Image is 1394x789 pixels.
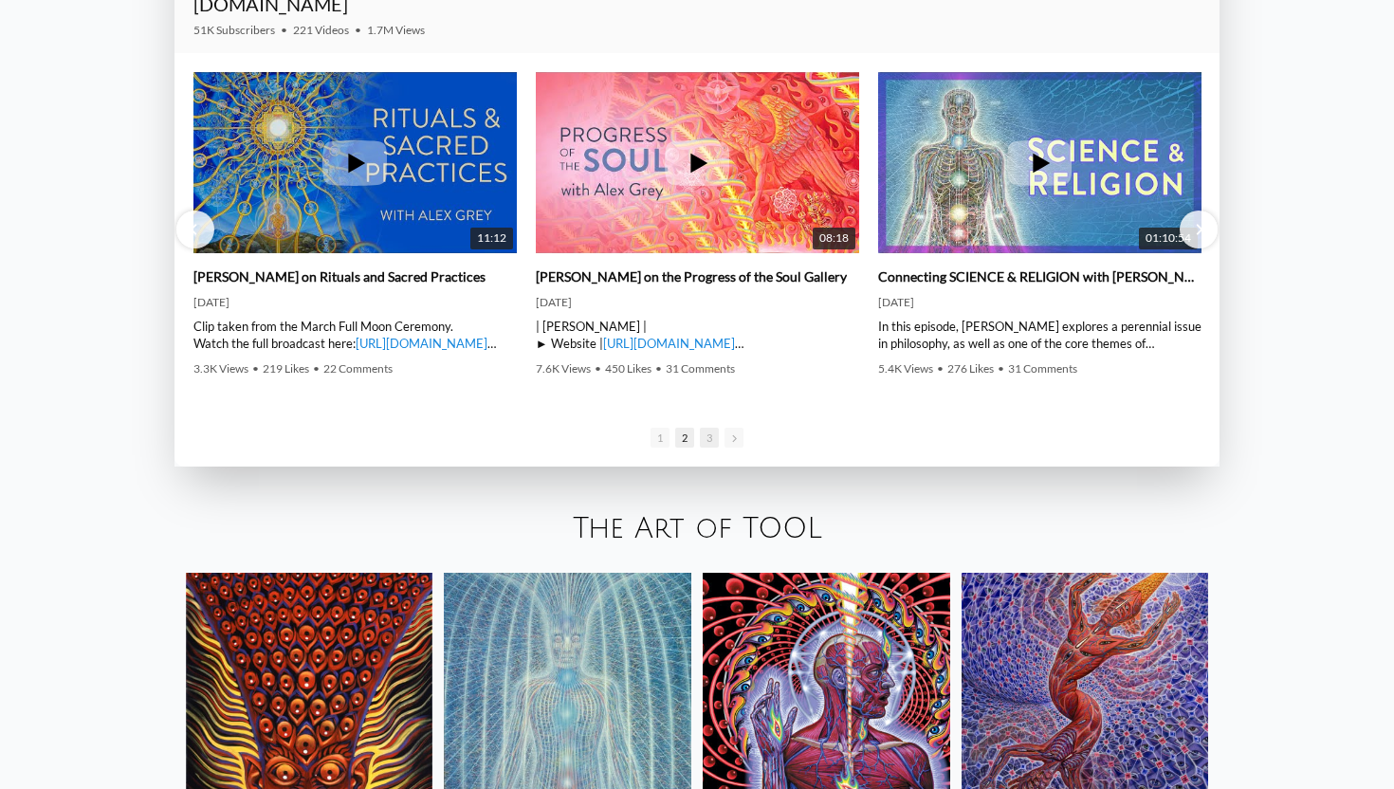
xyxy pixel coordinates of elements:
span: Go to slide 1 [651,428,669,448]
span: • [355,23,361,37]
span: 31 Comments [666,361,735,376]
div: [DATE] [536,295,859,310]
span: • [313,361,320,376]
a: Alex Grey on Rituals and Sacred Practices 11:12 [193,72,517,253]
a: Connecting SCIENCE & RELIGION with Alex Grey 01:10:54 [878,72,1201,253]
span: 7.6K Views [536,361,591,376]
a: Alex Grey on the Progress of the Soul Gallery 08:18 [536,72,859,253]
span: • [252,361,259,376]
span: • [655,361,662,376]
span: Go to next slide [725,428,743,448]
span: 22 Comments [323,361,393,376]
span: 219 Likes [263,361,309,376]
span: • [937,361,944,376]
span: • [595,361,601,376]
span: 1.7M Views [367,23,425,37]
div: Clip taken from the March Full Moon Ceremony. Watch the full broadcast here: | [PERSON_NAME] | ► ... [193,318,517,352]
div: [DATE] [878,295,1201,310]
span: 51K Subscribers [193,23,275,37]
a: [URL][DOMAIN_NAME] [603,336,735,351]
img: Alex Grey on Rituals and Sacred Practices [193,42,517,284]
span: • [281,23,287,37]
span: 221 Videos [293,23,349,37]
span: 276 Likes [947,361,994,376]
div: Next slide [1180,211,1218,248]
div: Previous slide [176,211,214,248]
a: Connecting SCIENCE & RELIGION with [PERSON_NAME] [878,268,1201,285]
span: 5.4K Views [878,361,933,376]
span: • [998,361,1004,376]
div: | [PERSON_NAME] | ► Website | ► Instagram | ► Facebook | | Chapel of Sacred Mirrors | ► Website |... [536,318,859,352]
img: Connecting SCIENCE & RELIGION with Alex Grey [878,42,1201,284]
a: [URL][DOMAIN_NAME] [356,336,487,351]
span: Go to slide 2 [675,428,694,448]
div: [DATE] [193,295,517,310]
div: In this episode, [PERSON_NAME] explores a perennial issue in philosophy, as well as one of the co... [878,318,1201,352]
span: Go to slide 3 [700,428,719,448]
a: The Art of TOOL [573,513,822,544]
img: Alex Grey on the Progress of the Soul Gallery [536,42,859,284]
span: 01:10:54 [1139,228,1198,249]
span: 31 Comments [1008,361,1077,376]
span: 450 Likes [605,361,651,376]
span: 3.3K Views [193,361,248,376]
span: 11:12 [470,228,513,249]
span: 08:18 [813,228,855,249]
a: [PERSON_NAME] on the Progress of the Soul Gallery [536,268,847,285]
a: [PERSON_NAME] on Rituals and Sacred Practices [193,268,486,285]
